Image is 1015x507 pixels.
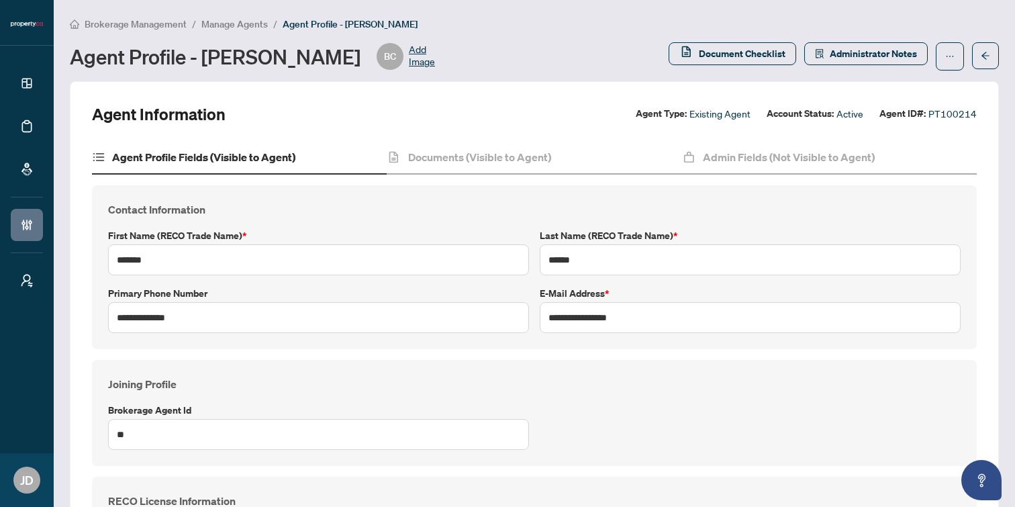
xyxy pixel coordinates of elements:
[108,201,961,218] h4: Contact Information
[836,106,863,122] span: Active
[830,43,917,64] span: Administrator Notes
[108,403,529,418] label: Brokerage Agent Id
[981,51,990,60] span: arrow-left
[408,149,551,165] h4: Documents (Visible to Agent)
[20,471,34,490] span: JD
[20,274,34,287] span: user-switch
[92,103,226,125] h2: Agent Information
[273,16,277,32] li: /
[70,43,435,70] div: Agent Profile - [PERSON_NAME]
[283,18,418,30] span: Agent Profile - [PERSON_NAME]
[384,49,396,64] span: BC
[804,42,928,65] button: Administrator Notes
[192,16,196,32] li: /
[540,286,961,301] label: E-mail Address
[945,52,955,61] span: ellipsis
[108,376,961,392] h4: Joining Profile
[540,228,961,243] label: Last Name (RECO Trade Name)
[85,18,187,30] span: Brokerage Management
[767,106,834,122] label: Account Status:
[108,228,529,243] label: First Name (RECO Trade Name)
[636,106,687,122] label: Agent Type:
[699,43,785,64] span: Document Checklist
[70,19,79,29] span: home
[11,20,43,28] img: logo
[879,106,926,122] label: Agent ID#:
[928,106,977,122] span: PT100214
[112,149,295,165] h4: Agent Profile Fields (Visible to Agent)
[409,43,435,70] span: Add Image
[201,18,268,30] span: Manage Agents
[961,460,1002,500] button: Open asap
[669,42,796,65] button: Document Checklist
[815,49,824,58] span: solution
[703,149,875,165] h4: Admin Fields (Not Visible to Agent)
[689,106,751,122] span: Existing Agent
[108,286,529,301] label: Primary Phone Number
